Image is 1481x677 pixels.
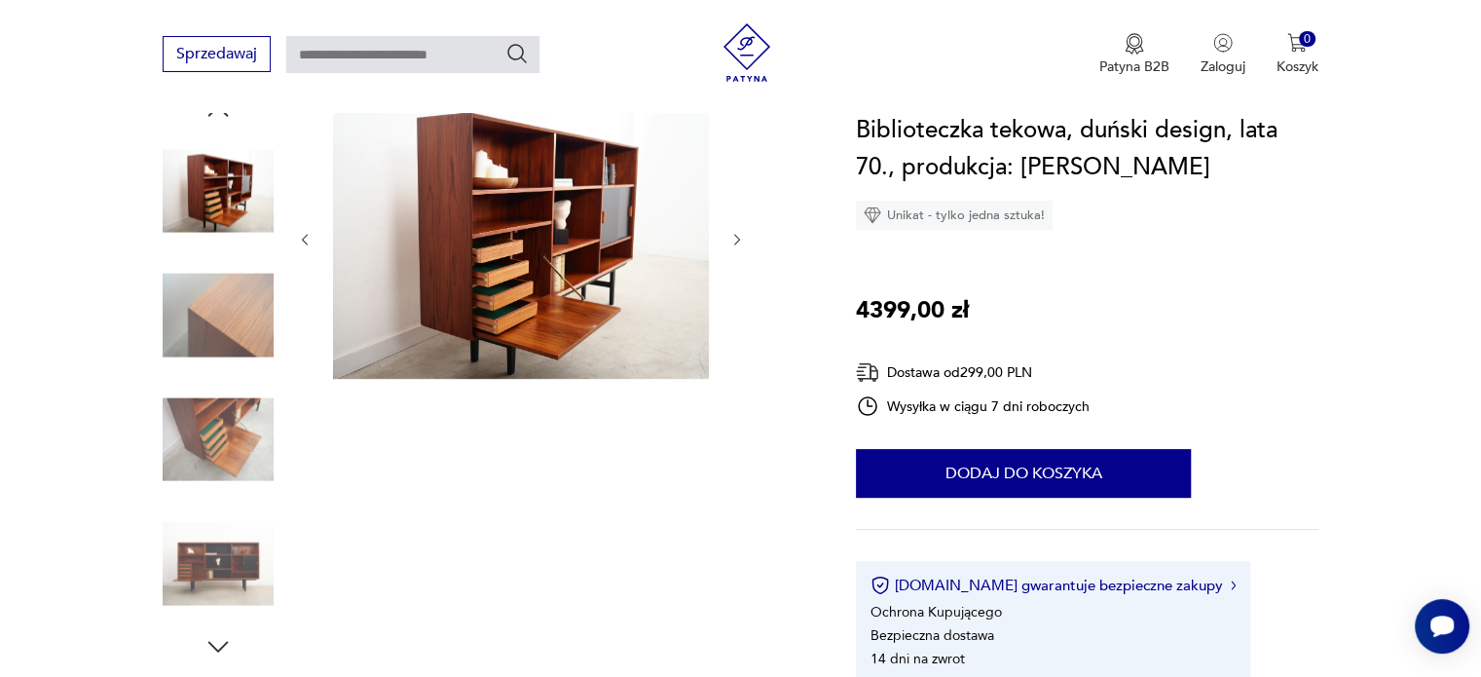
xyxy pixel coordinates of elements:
img: Zdjęcie produktu Biblioteczka tekowa, duński design, lata 70., produkcja: Dania [333,96,709,379]
button: Szukaj [505,42,529,65]
img: Patyna - sklep z meblami i dekoracjami vintage [718,23,776,82]
iframe: Smartsupp widget button [1415,599,1469,654]
img: Ikona dostawy [856,360,879,385]
div: Dostawa od 299,00 PLN [856,360,1090,385]
p: Zaloguj [1201,57,1245,76]
img: Ikona diamentu [864,207,881,224]
div: 0 [1299,31,1315,48]
img: Ikonka użytkownika [1213,33,1233,53]
h1: Biblioteczka tekowa, duński design, lata 70., produkcja: [PERSON_NAME] [856,112,1318,186]
p: 4399,00 zł [856,292,969,329]
button: [DOMAIN_NAME] gwarantuje bezpieczne zakupy [870,576,1236,595]
img: Zdjęcie produktu Biblioteczka tekowa, duński design, lata 70., produkcja: Dania [163,260,274,371]
div: Unikat - tylko jedna sztuka! [856,201,1053,230]
button: Patyna B2B [1099,33,1169,76]
button: Dodaj do koszyka [856,449,1191,498]
button: Zaloguj [1201,33,1245,76]
li: Ochrona Kupującego [870,603,1002,621]
p: Koszyk [1277,57,1318,76]
li: Bezpieczna dostawa [870,626,994,645]
a: Sprzedawaj [163,49,271,62]
img: Zdjęcie produktu Biblioteczka tekowa, duński design, lata 70., produkcja: Dania [163,135,274,246]
button: Sprzedawaj [163,36,271,72]
button: 0Koszyk [1277,33,1318,76]
li: 14 dni na zwrot [870,650,965,668]
img: Ikona strzałki w prawo [1231,581,1237,590]
img: Ikona medalu [1125,33,1144,55]
p: Patyna B2B [1099,57,1169,76]
img: Ikona koszyka [1287,33,1307,53]
div: Wysyłka w ciągu 7 dni roboczych [856,395,1090,418]
img: Ikona certyfikatu [870,576,890,595]
img: Zdjęcie produktu Biblioteczka tekowa, duński design, lata 70., produkcja: Dania [163,508,274,620]
img: Zdjęcie produktu Biblioteczka tekowa, duński design, lata 70., produkcja: Dania [163,384,274,495]
a: Ikona medaluPatyna B2B [1099,33,1169,76]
